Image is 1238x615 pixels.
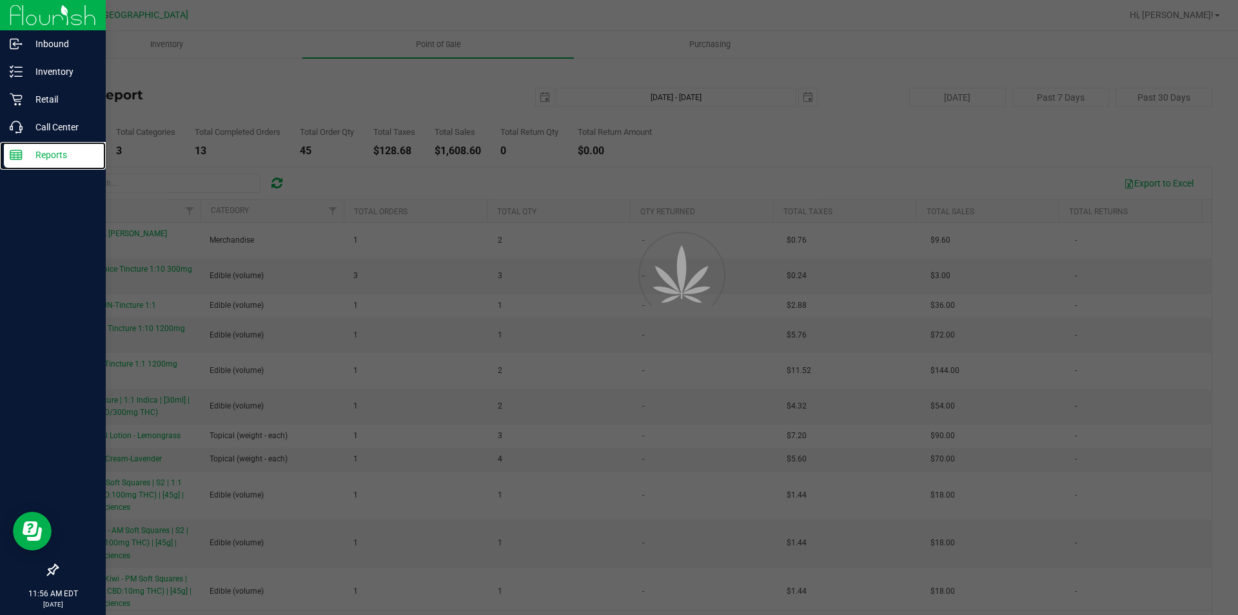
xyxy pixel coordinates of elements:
[23,92,100,107] p: Retail
[23,147,100,163] p: Reports
[10,121,23,134] inline-svg: Call Center
[10,65,23,78] inline-svg: Inventory
[6,600,100,609] p: [DATE]
[10,37,23,50] inline-svg: Inbound
[13,512,52,550] iframe: Resource center
[23,119,100,135] p: Call Center
[10,148,23,161] inline-svg: Reports
[23,36,100,52] p: Inbound
[23,64,100,79] p: Inventory
[10,93,23,106] inline-svg: Retail
[6,588,100,600] p: 11:56 AM EDT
